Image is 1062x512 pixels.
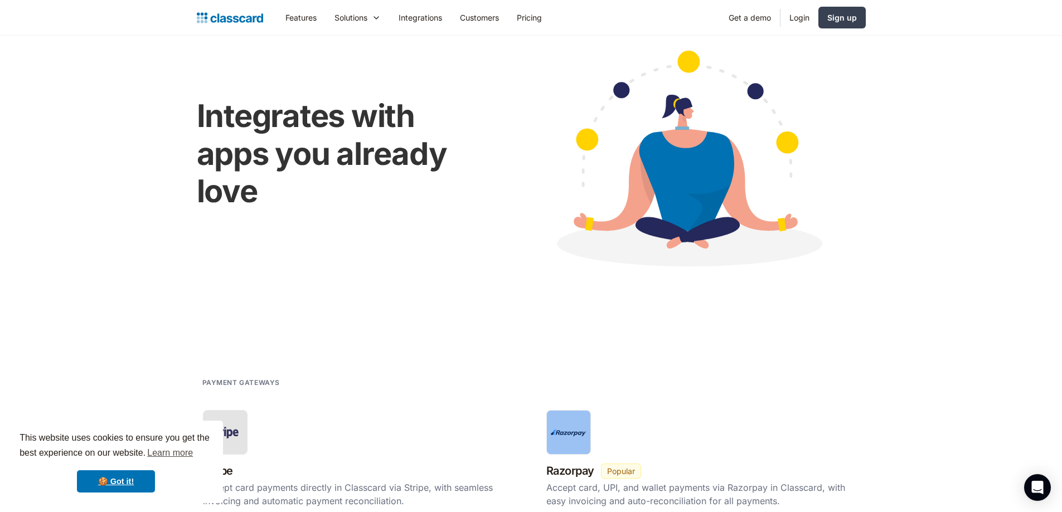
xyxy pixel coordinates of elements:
div: cookieconsent [9,421,223,503]
a: Features [277,5,326,30]
a: Pricing [508,5,551,30]
a: dismiss cookie message [77,470,155,493]
a: Integrations [390,5,451,30]
div: Accept card payments directly in Classcard via Stripe, with seamless invoicing and automatic paym... [203,481,516,508]
a: Login [780,5,818,30]
div: Popular [607,465,635,477]
h2: Payment gateways [202,377,280,388]
img: Cartoon image showing connected apps [508,29,866,296]
a: Logo [197,10,263,26]
h1: Integrates with apps you already love [197,97,486,210]
img: Stripe [207,424,243,441]
div: Accept card, UPI, and wallet payments via Razorpay in Classcard, with easy invoicing and auto-rec... [546,481,860,508]
div: Solutions [334,12,367,23]
a: Get a demo [720,5,780,30]
a: Sign up [818,7,866,28]
span: This website uses cookies to ensure you get the best experience on our website. [20,431,212,461]
a: learn more about cookies [146,445,195,461]
div: Sign up [827,12,857,23]
div: Solutions [326,5,390,30]
h3: Razorpay [546,461,594,481]
img: Razorpay [551,429,586,437]
div: Open Intercom Messenger [1024,474,1051,501]
a: Customers [451,5,508,30]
